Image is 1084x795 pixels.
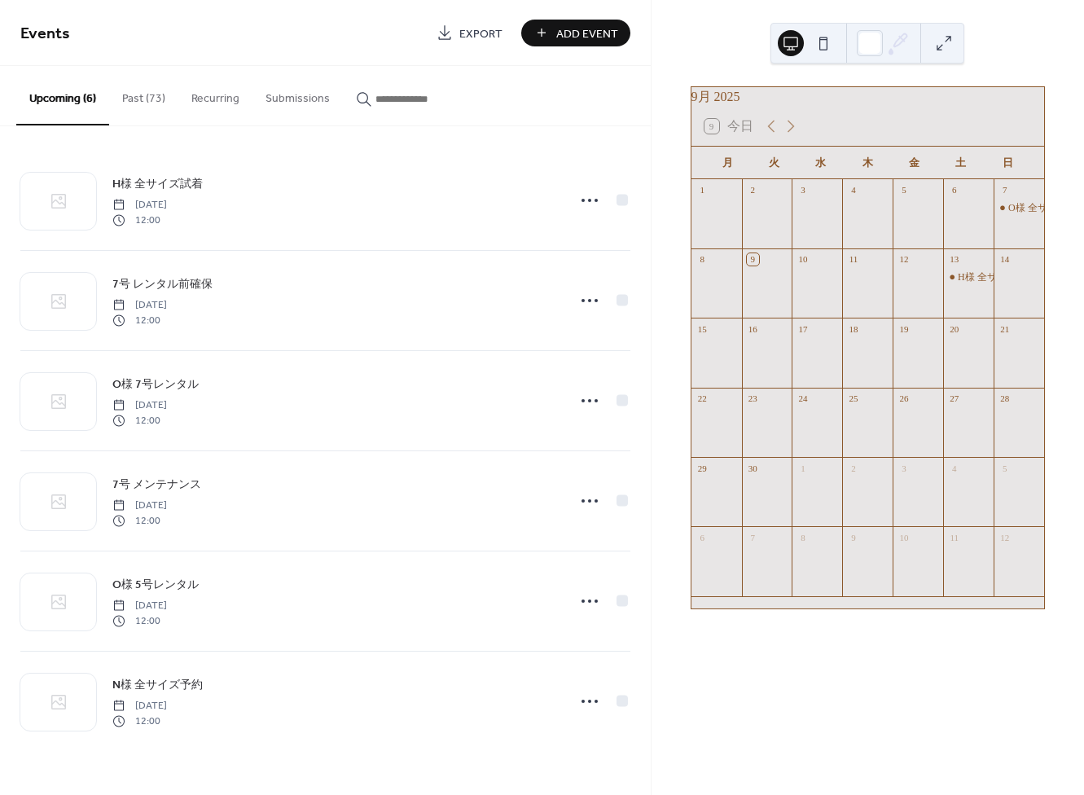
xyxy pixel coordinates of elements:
div: 7 [998,184,1011,196]
div: 10 [897,531,910,543]
span: 12:00 [112,714,167,728]
a: H様 全サイズ試着 [112,174,203,193]
div: 15 [696,323,709,335]
div: 5 [897,184,910,196]
div: 7 [747,531,759,543]
span: 7号 レンタル前確保 [112,276,213,293]
div: 4 [847,184,859,196]
div: 11 [948,531,960,543]
div: 6 [696,531,709,543]
div: 8 [696,253,709,266]
div: 9 [847,531,859,543]
div: 11 [847,253,859,266]
div: 2 [747,184,759,196]
a: 7号 メンテナンス [112,475,201,494]
div: 12 [998,531,1011,543]
button: Add Event [521,20,630,46]
div: 19 [897,323,910,335]
span: 12:00 [112,313,167,327]
div: H様 全サイズ試着 [958,270,1036,284]
div: 4 [948,462,960,474]
div: 2 [847,462,859,474]
span: [DATE] [112,298,167,313]
button: Upcoming (6) [16,66,109,125]
span: [DATE] [112,499,167,513]
div: 月 [704,147,751,179]
span: 12:00 [112,413,167,428]
div: 1 [797,462,809,474]
div: 10 [797,253,809,266]
div: 9月 2025 [691,87,1044,107]
div: O様 全サイズ予約 [994,201,1044,215]
div: 23 [747,393,759,405]
div: 26 [897,393,910,405]
div: 20 [948,323,960,335]
div: 16 [747,323,759,335]
div: 土 [937,147,984,179]
span: 12:00 [112,513,167,528]
div: 水 [797,147,844,179]
span: Events [20,18,70,50]
div: 14 [998,253,1011,266]
span: [DATE] [112,198,167,213]
span: O様 5号レンタル [112,577,199,594]
span: 12:00 [112,613,167,628]
span: [DATE] [112,699,167,714]
span: 12:00 [112,213,167,227]
div: 金 [891,147,937,179]
span: Export [459,25,503,42]
span: 7号 メンテナンス [112,477,201,494]
a: O様 5号レンタル [112,575,199,594]
span: O様 7号レンタル [112,376,199,393]
span: Add Event [556,25,618,42]
div: 3 [797,184,809,196]
div: 22 [696,393,709,405]
a: O様 7号レンタル [112,375,199,393]
button: Submissions [252,66,343,124]
div: 25 [847,393,859,405]
span: H様 全サイズ試着 [112,176,203,193]
div: 17 [797,323,809,335]
div: 18 [847,323,859,335]
div: 30 [747,462,759,474]
div: H様 全サイズ試着 [943,270,994,284]
div: 27 [948,393,960,405]
div: 木 [845,147,891,179]
div: 12 [897,253,910,266]
button: Recurring [178,66,252,124]
div: 5 [998,462,1011,474]
div: 6 [948,184,960,196]
div: 9 [747,253,759,266]
div: 24 [797,393,809,405]
span: N様 全サイズ予約 [112,677,203,694]
div: 日 [985,147,1031,179]
div: 21 [998,323,1011,335]
span: [DATE] [112,398,167,413]
span: [DATE] [112,599,167,613]
div: 1 [696,184,709,196]
button: Past (73) [109,66,178,124]
div: 3 [897,462,910,474]
div: 29 [696,462,709,474]
div: 13 [948,253,960,266]
a: N様 全サイズ予約 [112,675,203,694]
a: Export [424,20,515,46]
a: 7号 レンタル前確保 [112,275,213,293]
div: 火 [751,147,797,179]
div: 8 [797,531,809,543]
div: 28 [998,393,1011,405]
